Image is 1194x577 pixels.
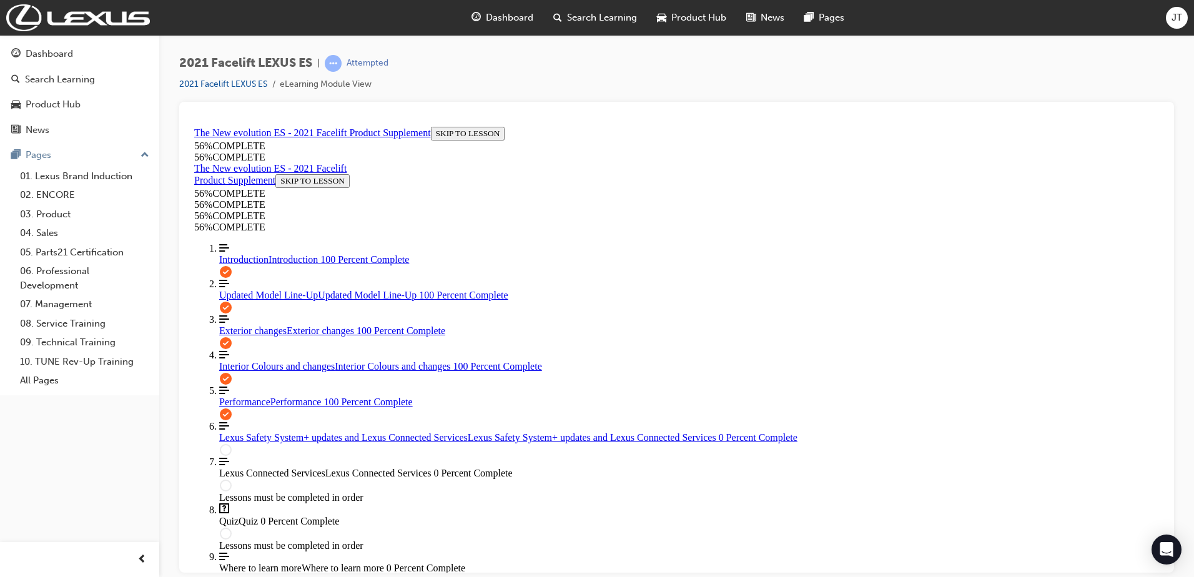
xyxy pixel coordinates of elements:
span: Performance 100 Percent Complete [81,275,224,285]
div: 56 % COMPLETE [5,30,970,41]
a: 01. Lexus Brand Induction [15,167,154,186]
section: Course Overview [5,5,970,476]
span: Updated Model Line-Up [30,168,129,179]
a: Search Learning [5,68,154,91]
span: | [317,56,320,71]
span: Dashboard [486,11,533,25]
span: news-icon [746,10,756,26]
a: search-iconSearch Learning [543,5,647,31]
button: SKIP TO LESSON [242,5,316,19]
span: learningRecordVerb_ATTEMPT-icon [325,55,342,72]
a: Product Hub [5,93,154,116]
section: Course Information [5,5,970,41]
a: Updated Model Line-Up 100 Percent Complete [30,157,970,179]
span: guage-icon [471,10,481,26]
span: search-icon [11,74,20,86]
a: 2021 Facelift LEXUS ES [179,79,267,89]
a: All Pages [15,371,154,390]
li: eLearning Module View [280,77,372,92]
div: 56 % COMPLETE [5,66,170,77]
span: Quiz 0 Percent Complete [49,394,150,405]
span: Lexus Connected Services [30,346,136,357]
div: 56 % COMPLETE [5,100,970,111]
span: car-icon [11,99,21,111]
div: 56 % COMPLETE [5,19,970,30]
div: Attempted [347,57,388,69]
div: 56 % COMPLETE [5,89,970,100]
span: car-icon [657,10,666,26]
span: The Quiz lesson is currently unavailable: Lessons must be completed in order [30,382,970,405]
span: Search Learning [567,11,637,25]
div: News [26,123,49,137]
div: Dashboard [26,47,73,61]
span: search-icon [553,10,562,26]
a: 05. Parts21 Certification [15,243,154,262]
nav: Course Outline [5,121,970,476]
span: News [761,11,784,25]
span: Lessons must be completed in order [30,370,174,381]
div: Product Hub [26,97,81,112]
a: Exterior changes 100 Percent Complete [30,192,970,215]
div: Pages [26,148,51,162]
span: Lessons must be completed in order [30,418,174,429]
a: news-iconNews [736,5,794,31]
span: The Where to learn more lesson is currently unavailable: Lessons must be completed in order [30,430,970,452]
a: 02. ENCORE [15,185,154,205]
span: JT [1172,11,1182,25]
span: The Lexus Connected Services lesson is currently unavailable: Lessons must be completed in order [30,335,970,357]
button: Pages [5,144,154,167]
a: The New evolution ES - 2021 Facelift Product Supplement [5,6,242,16]
a: pages-iconPages [794,5,854,31]
div: 56 % COMPLETE [5,77,170,89]
div: Search Learning [25,72,95,87]
a: 09. Technical Training [15,333,154,352]
a: 07. Management [15,295,154,314]
span: Where to learn more 0 Percent Complete [112,441,276,451]
span: up-icon [141,147,149,164]
span: 2021 Facelift LEXUS ES [179,56,312,71]
a: 04. Sales [15,224,154,243]
span: Where to learn more [30,441,112,451]
span: Performance [30,275,81,285]
a: 03. Product [15,205,154,224]
span: Exterior changes 100 Percent Complete [97,204,256,214]
span: Lexus Safety System+ updates and Lexus Connected Services [30,310,279,321]
a: 08. Service Training [15,314,154,333]
span: Lexus Safety System+ updates and Lexus Connected Services 0 Percent Complete [279,310,608,321]
a: 10. TUNE Rev-Up Training [15,352,154,372]
span: Exterior changes [30,204,97,214]
a: Lexus Safety System+ updates and Lexus Connected Services 0 Percent Complete [30,299,970,322]
button: DashboardSearch LearningProduct HubNews [5,40,154,144]
a: Interior Colours and changes 100 Percent Complete [30,228,970,250]
a: car-iconProduct Hub [647,5,736,31]
span: Lexus Connected Services 0 Percent Complete [136,346,323,357]
span: Interior Colours and changes 100 Percent Complete [146,239,352,250]
span: pages-icon [11,150,21,161]
a: Dashboard [5,42,154,66]
section: Course Information [5,41,170,89]
a: guage-iconDashboard [461,5,543,31]
span: Pages [819,11,844,25]
span: Introduction 100 Percent Complete [79,132,220,143]
a: The New evolution ES - 2021 Facelift Product Supplement [5,41,157,64]
div: Open Intercom Messenger [1152,535,1182,565]
a: News [5,119,154,142]
a: Introduction 100 Percent Complete [30,121,970,144]
span: prev-icon [137,552,147,568]
button: JT [1166,7,1188,29]
span: Quiz [30,394,49,405]
span: guage-icon [11,49,21,60]
img: Trak [6,4,150,31]
a: Performance 100 Percent Complete [30,264,970,286]
span: Interior Colours and changes [30,239,146,250]
span: pages-icon [804,10,814,26]
span: news-icon [11,125,21,136]
a: 06. Professional Development [15,262,154,295]
span: Updated Model Line-Up 100 Percent Complete [129,168,318,179]
span: Product Hub [671,11,726,25]
button: SKIP TO LESSON [86,52,160,66]
span: Introduction [30,132,79,143]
